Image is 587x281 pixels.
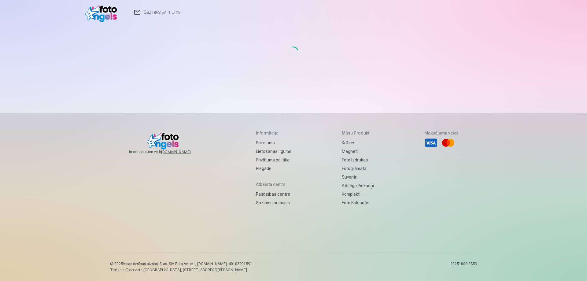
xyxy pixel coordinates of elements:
a: Magnēti [342,147,374,156]
p: © 2025 Visas tiesības aizsargātas. , [110,261,252,266]
a: Foto kalendāri [342,198,374,207]
p: Tirdzniecības vieta [GEOGRAPHIC_DATA], [STREET_ADDRESS][PERSON_NAME] [110,268,252,272]
a: Lietošanas līgums [256,147,291,156]
h5: Informācija [256,130,291,136]
h5: Maksājuma veidi [424,130,458,136]
a: Suvenīri [342,173,374,181]
img: /v1 [85,2,120,22]
a: Sazinies ar mums [256,198,291,207]
li: Visa [424,136,438,150]
h5: Mūsu produkti [342,130,374,136]
p: 20251009.0859 [450,261,477,272]
a: Palīdzības centrs [256,190,291,198]
a: Privātuma politika [256,156,291,164]
a: Par mums [256,139,291,147]
span: SIA Foto Angels, [DOMAIN_NAME]. 40103901591 [169,262,252,266]
a: Piegāde [256,164,291,173]
a: Komplekti [342,190,374,198]
a: [DOMAIN_NAME] [161,150,205,154]
a: Atslēgu piekariņi [342,181,374,190]
a: Fotogrāmata [342,164,374,173]
a: Krūzes [342,139,374,147]
h5: Atbalsta centrs [256,181,291,187]
a: Foto izdrukas [342,156,374,164]
li: Mastercard [441,136,455,150]
span: In cooperation with [129,150,205,154]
